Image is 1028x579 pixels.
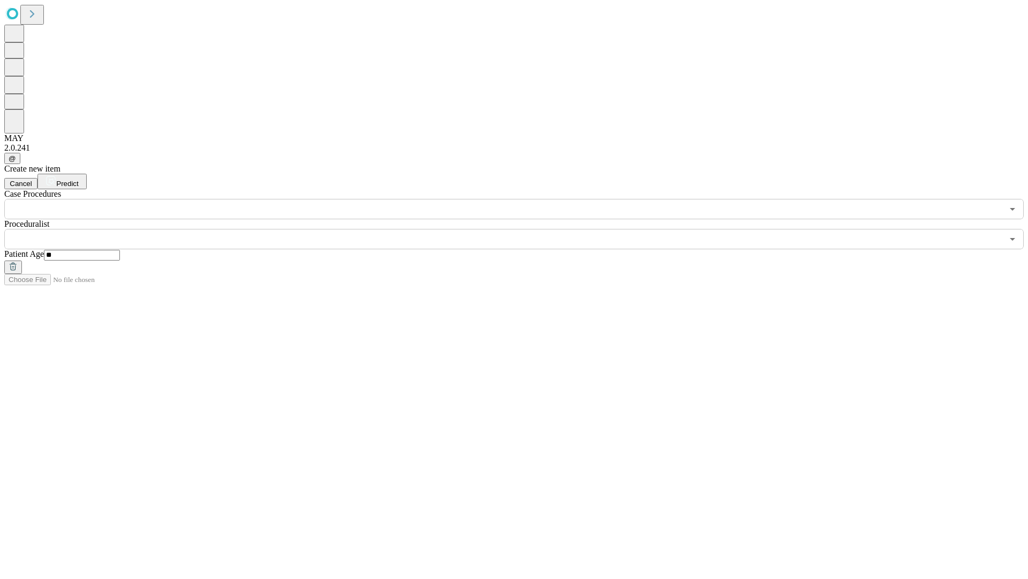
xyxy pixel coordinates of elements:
span: Predict [56,180,78,188]
button: Cancel [4,178,37,189]
div: MAY [4,133,1024,143]
button: Predict [37,174,87,189]
span: Scheduled Procedure [4,189,61,198]
button: @ [4,153,20,164]
button: Open [1005,202,1020,217]
span: Create new item [4,164,61,173]
span: @ [9,154,16,162]
span: Patient Age [4,249,44,258]
div: 2.0.241 [4,143,1024,153]
button: Open [1005,232,1020,247]
span: Proceduralist [4,219,49,228]
span: Cancel [10,180,32,188]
